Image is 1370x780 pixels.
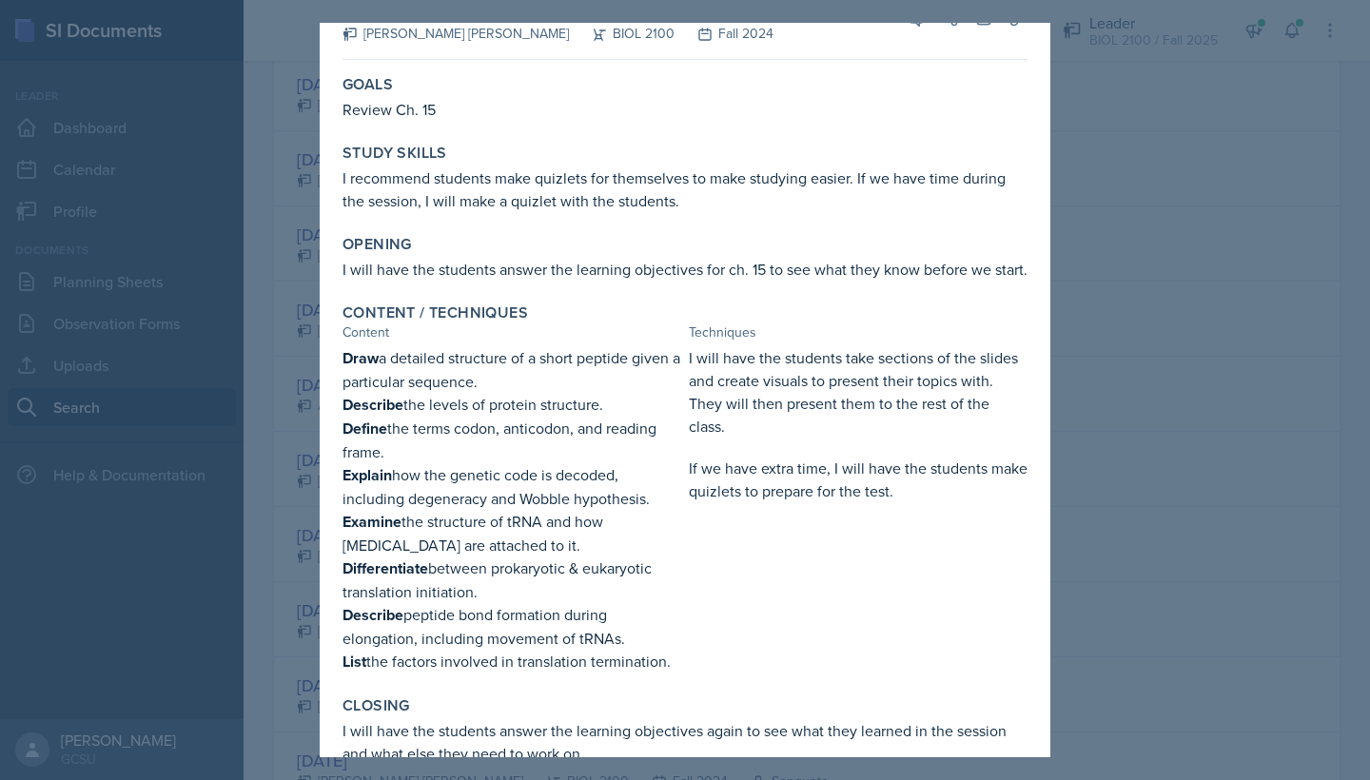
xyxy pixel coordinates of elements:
label: Content / Techniques [342,303,528,322]
strong: Define [342,418,387,439]
strong: Describe [342,394,403,416]
strong: List [342,651,366,673]
strong: Differentiate [342,557,428,579]
label: Closing [342,696,410,715]
div: Fall 2024 [675,24,773,44]
strong: Examine [342,511,401,533]
p: a detailed structure of a short peptide given a particular sequence. [342,346,681,393]
strong: Explain [342,464,392,486]
p: how the genetic code is decoded, including degeneracy and Wobble hypothesis. [342,463,681,510]
p: between prokaryotic & eukaryotic translation initiation. [342,556,681,603]
p: the factors involved in translation termination. [342,650,681,673]
p: I will have the students answer the learning objectives for ch. 15 to see what they know before w... [342,258,1027,281]
strong: Describe [342,604,403,626]
p: the terms codon, anticodon, and reading frame. [342,417,681,463]
p: I recommend students make quizlets for themselves to make studying easier. If we have time during... [342,166,1027,212]
p: If we have extra time, I will have the students make quizlets to prepare for the test. [689,457,1027,502]
p: peptide bond formation during elongation, including movement of tRNAs. [342,603,681,650]
p: the structure of tRNA and how [MEDICAL_DATA] are attached to it. [342,510,681,556]
div: [PERSON_NAME] [PERSON_NAME] [342,24,569,44]
p: I will have the students take sections of the slides and create visuals to present their topics w... [689,346,1027,438]
strong: Draw [342,347,379,369]
div: BIOL 2100 [569,24,675,44]
label: Opening [342,235,412,254]
p: the levels of protein structure. [342,393,681,417]
div: Content [342,322,681,342]
div: Techniques [689,322,1027,342]
p: Review Ch. 15 [342,98,1027,121]
label: Study Skills [342,144,447,163]
p: I will have the students answer the learning objectives again to see what they learned in the ses... [342,719,1027,765]
label: Goals [342,75,393,94]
